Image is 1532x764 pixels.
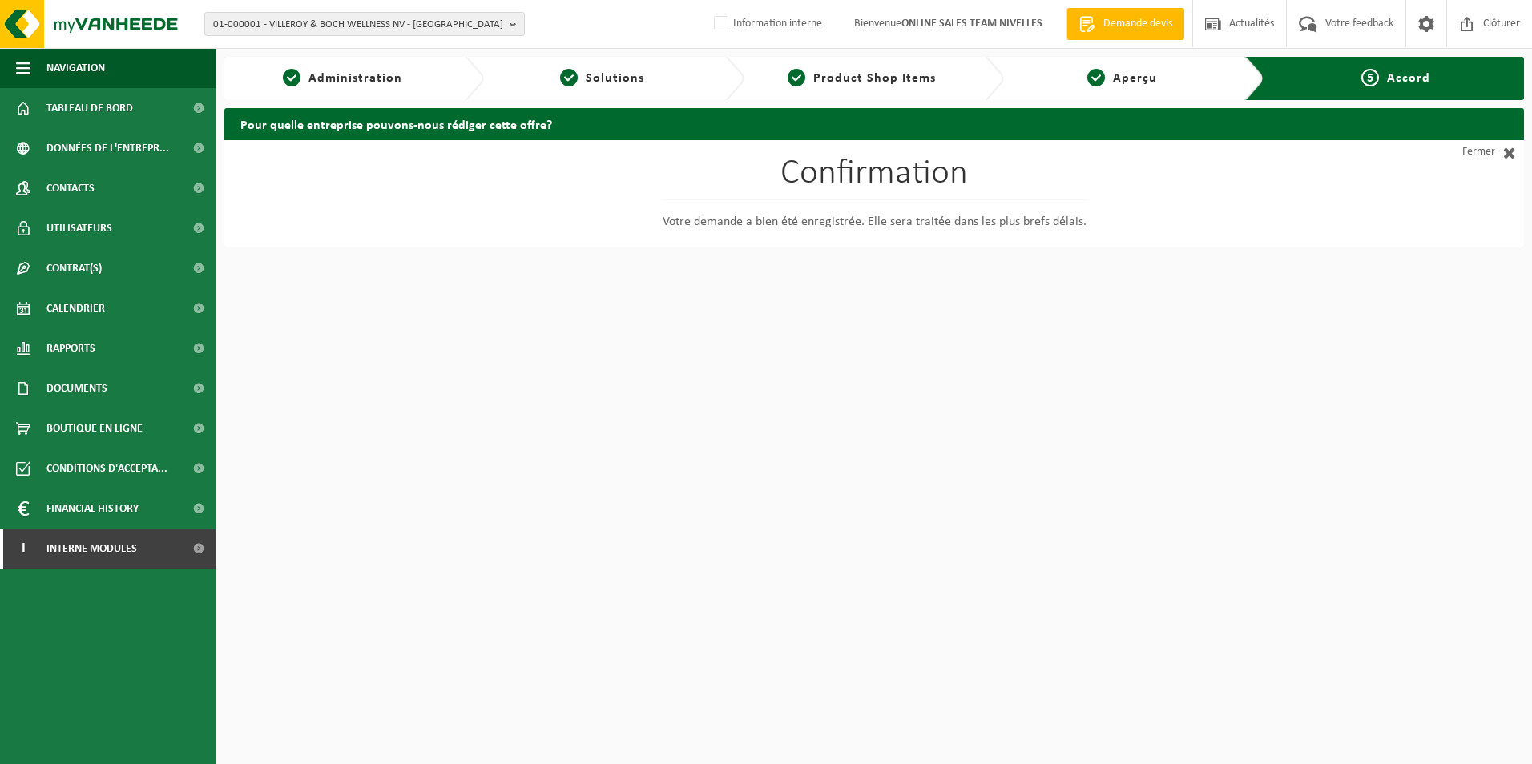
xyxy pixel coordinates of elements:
[283,69,300,86] span: 1
[752,69,972,88] a: 3Product Shop Items
[224,108,1524,139] h2: Pour quelle entreprise pouvons-nous rédiger cette offre?
[1012,69,1232,88] a: 4Aperçu
[1380,140,1524,164] a: Fermer
[813,72,936,85] span: Product Shop Items
[663,156,1087,200] h1: Confirmation
[46,529,137,569] span: Interne modules
[46,208,112,248] span: Utilisateurs
[1276,69,1516,88] a: 5Accord
[46,448,167,489] span: Conditions d'accepta...
[46,88,133,128] span: Tableau de bord
[46,288,105,328] span: Calendrier
[492,69,712,88] a: 2Solutions
[16,529,30,569] span: I
[663,212,1087,231] p: Votre demande a bien été enregistrée. Elle sera traitée dans les plus brefs délais.
[1099,16,1176,32] span: Demande devis
[308,72,402,85] span: Administration
[46,368,107,408] span: Documents
[232,69,452,88] a: 1Administration
[1361,69,1379,86] span: 5
[46,48,105,88] span: Navigation
[1087,69,1105,86] span: 4
[46,489,139,529] span: Financial History
[1113,72,1157,85] span: Aperçu
[46,128,169,168] span: Données de l'entrepr...
[46,248,102,288] span: Contrat(s)
[560,69,578,86] span: 2
[46,168,95,208] span: Contacts
[1066,8,1184,40] a: Demande devis
[788,69,805,86] span: 3
[711,12,822,36] label: Information interne
[1387,72,1430,85] span: Accord
[586,72,644,85] span: Solutions
[46,408,143,448] span: Boutique en ligne
[46,328,95,368] span: Rapports
[901,18,1042,30] strong: ONLINE SALES TEAM NIVELLES
[213,13,503,37] span: 01-000001 - VILLEROY & BOCH WELLNESS NV - [GEOGRAPHIC_DATA]
[204,12,525,36] button: 01-000001 - VILLEROY & BOCH WELLNESS NV - [GEOGRAPHIC_DATA]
